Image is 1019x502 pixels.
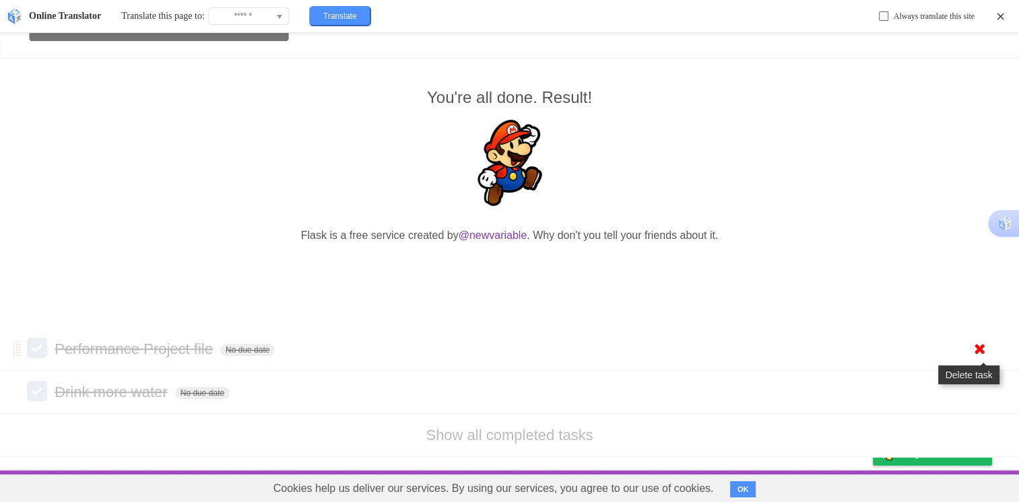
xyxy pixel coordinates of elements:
h2: You're all done. Result! [27,85,992,110]
a: About [694,474,722,499]
span: Drink more water [55,384,170,400]
button: OK [730,481,756,497]
a: @newvariable [459,229,527,241]
iframe: X Post Button [486,260,534,279]
span: No due date [220,344,275,356]
label: Done [27,338,47,358]
img: Super Mario [467,120,553,206]
a: Developers [738,474,793,499]
a: Suggest a feature [907,474,992,499]
span: Cookies help us deliver our services. By using our services, you agree to our use of cookies. [260,475,727,502]
label: Done [27,381,47,401]
span: Performance Project file [55,340,216,357]
a: Terms [810,474,839,499]
p: Flask is a free service created by . Why don't you tell your friends about it. [27,227,992,244]
span: Buy me a coffee [901,441,985,465]
a: Privacy [855,474,890,499]
span: No due date [175,387,230,399]
a: Show all completed tasks [426,427,593,443]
